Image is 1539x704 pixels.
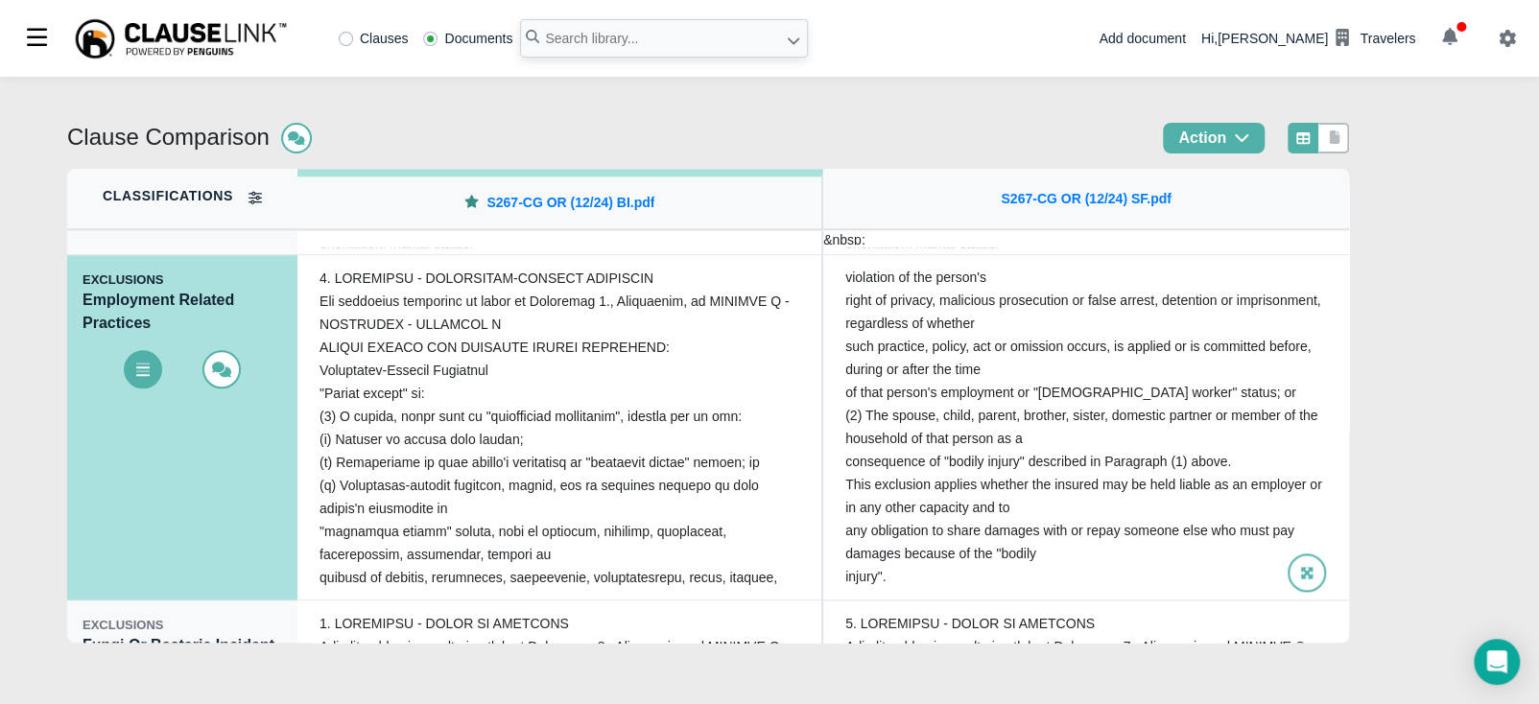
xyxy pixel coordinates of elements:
div: 4. LOREMIPSU - DOLORSITAM-CONSECT ADIPISCIN Eli seddoeius temporinc ut labor et Doloremag 1., Ali... [304,262,815,593]
div: Switch Anchor Document [297,169,823,230]
span: Action [1178,129,1226,146]
span: Expand This Clause [1288,553,1326,592]
div: Hi, [PERSON_NAME] [1201,22,1415,55]
h5: Classifications [103,188,233,204]
span: any obligation to share damages with or repay someone else who must pay damages because of the "b... [845,523,1294,561]
div: Employment Related Practices [67,255,297,600]
div: Switch to Document Comparison View [1318,123,1349,153]
a: S267-CG OR (12/24) SF.pdf [1001,189,1171,209]
span: consequence of "bodily injury" described in Paragraph (1) above. [845,454,1231,469]
span: (2) The spouse, child, parent, brother, sister, domestic partner or member of the household of th... [845,408,1317,446]
input: Search library... [520,19,808,58]
label: Documents [423,32,512,45]
span: injury". [845,569,886,584]
span: This exclusion applies whether the insured may be held liable as an employer or in any other capa... [845,477,1322,515]
a: S267-CG OR (12/24) BI.pdf [486,193,654,213]
span: of that person's employment or "[DEMOGRAPHIC_DATA] worker" status; or [845,385,1296,400]
div: EXCLUSIONS [83,616,282,635]
div: Grid Comparison View [1288,123,1318,153]
span: right of privacy, malicious prosecution or false arrest, detention or imprisonment, regardless of... [845,293,1320,331]
button: Action [1163,123,1265,153]
div: Travelers [1360,29,1415,49]
div: Add document [1099,29,1185,49]
span: promote or advance, harassment, humiliation, discrimination, libel, slander, violation of the per... [845,246,1290,285]
span: Clause Comparison [67,124,270,150]
img: ClauseLink [73,17,289,60]
label: Clauses [339,32,409,45]
span: Show Comments [202,350,241,388]
span: such practice, policy, act or omission occurs, is applied or is committed before, during or after... [845,339,1311,377]
div: Open Intercom Messenger [1474,639,1520,685]
span: Show Clause Diffs [124,350,162,388]
div: EXCLUSIONS [83,270,282,290]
